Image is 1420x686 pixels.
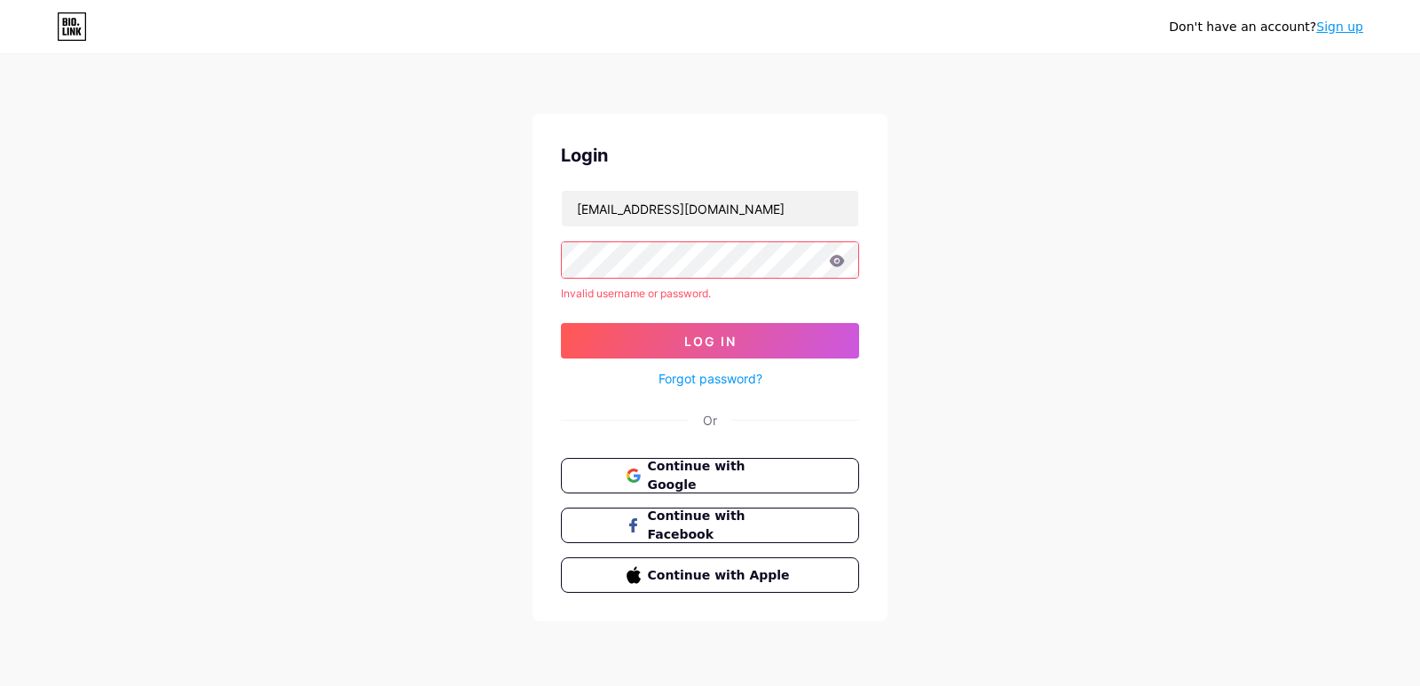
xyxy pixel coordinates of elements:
div: Login [561,142,859,169]
a: Sign up [1316,20,1363,34]
input: Username [562,191,858,226]
span: Continue with Facebook [648,507,794,544]
button: Continue with Google [561,458,859,493]
span: Continue with Google [648,457,794,494]
button: Continue with Apple [561,557,859,593]
span: Log In [684,334,737,349]
div: Invalid username or password. [561,286,859,302]
div: Don't have an account? [1169,18,1363,36]
button: Log In [561,323,859,359]
button: Continue with Facebook [561,508,859,543]
div: Or [703,411,717,430]
a: Forgot password? [659,369,762,388]
span: Continue with Apple [648,566,794,585]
